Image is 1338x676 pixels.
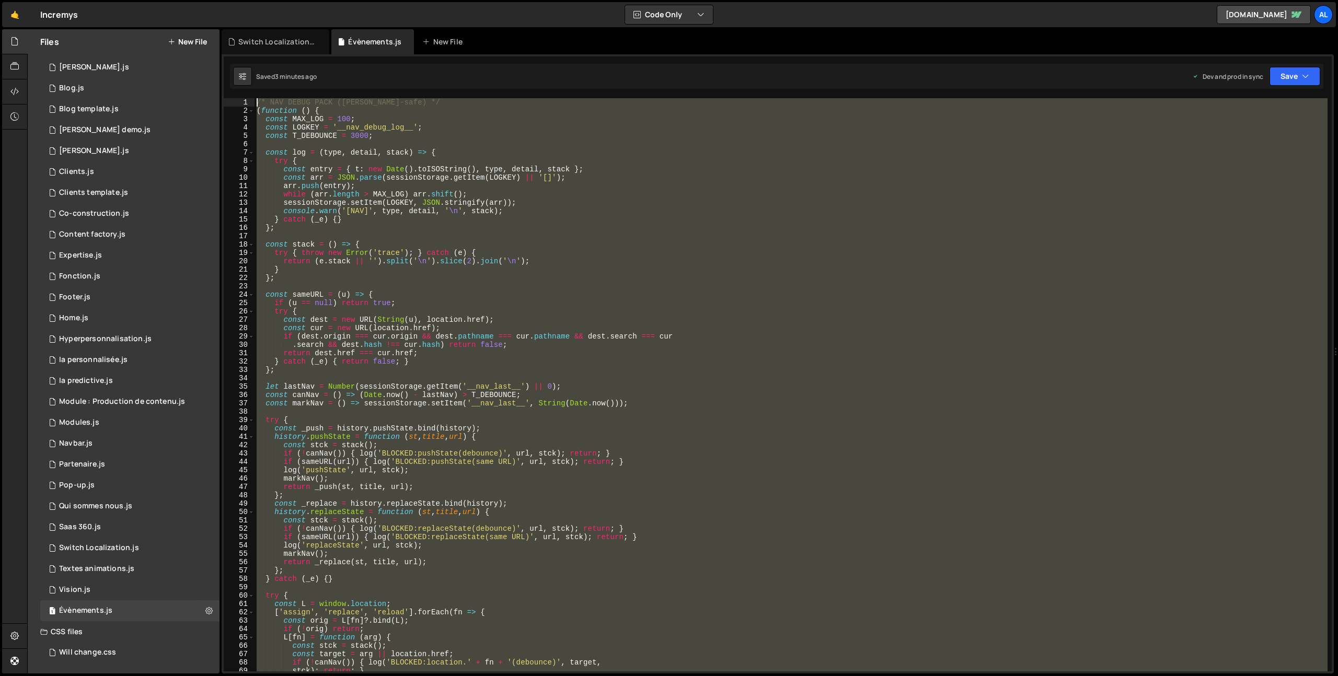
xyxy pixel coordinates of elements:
[1192,72,1263,81] div: Dev and prod in sync
[59,167,94,177] div: Clients.js
[224,257,255,265] div: 20
[59,502,132,511] div: Qui sommes nous.js
[40,370,220,391] div: 11346/31324.js
[224,525,255,533] div: 52
[59,313,88,323] div: Home.js
[40,161,220,182] div: 11346/28360.js
[59,84,84,93] div: Blog.js
[224,157,255,165] div: 8
[224,132,255,140] div: 5
[224,483,255,491] div: 47
[224,349,255,357] div: 31
[224,558,255,566] div: 56
[40,36,59,48] h2: Files
[224,199,255,207] div: 13
[224,215,255,224] div: 15
[224,533,255,541] div: 53
[224,182,255,190] div: 11
[1314,5,1333,24] a: al
[224,658,255,667] div: 68
[59,460,105,469] div: Partenaire.js
[40,308,220,329] div: 11346/33284.js
[224,441,255,449] div: 42
[224,107,255,115] div: 2
[224,382,255,391] div: 35
[224,424,255,433] div: 40
[40,287,220,308] div: 11346/29328.js
[59,272,100,281] div: Fonction.js
[224,433,255,441] div: 41
[224,140,255,148] div: 6
[224,491,255,499] div: 48
[224,232,255,240] div: 17
[348,37,401,47] div: Évènements.js
[224,332,255,341] div: 29
[224,667,255,675] div: 69
[59,481,95,490] div: Pop-up.js
[40,433,220,454] div: 11346/29326.js
[224,165,255,173] div: 9
[40,391,220,412] div: 11346/33159.js
[59,397,185,406] div: Module : Production de contenu.js
[59,334,152,344] div: Hyperpersonnalisation.js
[224,466,255,474] div: 45
[224,575,255,583] div: 58
[224,115,255,123] div: 3
[224,550,255,558] div: 55
[224,207,255,215] div: 14
[224,274,255,282] div: 22
[40,349,220,370] div: 11346/32245.js
[224,249,255,257] div: 19
[40,8,78,21] div: Incremys
[1270,67,1320,86] button: Save
[40,224,220,245] div: 11346/30815.js
[224,508,255,516] div: 50
[224,642,255,650] div: 66
[224,474,255,483] div: 46
[224,341,255,349] div: 30
[224,600,255,608] div: 61
[422,37,466,47] div: New File
[224,633,255,642] div: 65
[59,439,93,448] div: Navbar.js
[59,188,128,197] div: Clients template.js
[224,324,255,332] div: 28
[224,650,255,658] div: 67
[224,399,255,407] div: 37
[224,616,255,625] div: 63
[40,517,220,538] div: 11346/31247.js
[168,38,207,46] button: New File
[224,625,255,633] div: 64
[224,566,255,575] div: 57
[224,458,255,466] div: 44
[224,98,255,107] div: 1
[59,63,129,72] div: [PERSON_NAME].js
[625,5,713,24] button: Code Only
[224,516,255,525] div: 51
[59,230,125,239] div: Content factory.js
[49,608,55,616] span: 1
[40,57,220,78] div: 11346/28365.js
[2,2,28,27] a: 🤙
[224,290,255,299] div: 24
[59,104,119,114] div: Blog template.js
[59,293,90,302] div: Footer.js
[59,418,99,427] div: Modules.js
[40,454,220,475] div: 11346/29917.js
[40,538,220,558] div: 11346/33763.js
[40,579,220,600] div: 11346/29593.js
[224,449,255,458] div: 43
[1217,5,1311,24] a: [DOMAIN_NAME]
[224,608,255,616] div: 62
[59,522,101,532] div: Saas 360.js
[224,282,255,290] div: 23
[59,209,129,218] div: Co-construction.js
[59,125,151,135] div: [PERSON_NAME] demo.js
[224,148,255,157] div: 7
[59,606,112,615] div: Évènements.js
[40,329,220,349] div: 11346/30914.js
[40,475,220,496] div: 11346/35177.js
[59,146,129,156] div: [PERSON_NAME].js
[224,416,255,424] div: 39
[256,72,317,81] div: Saved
